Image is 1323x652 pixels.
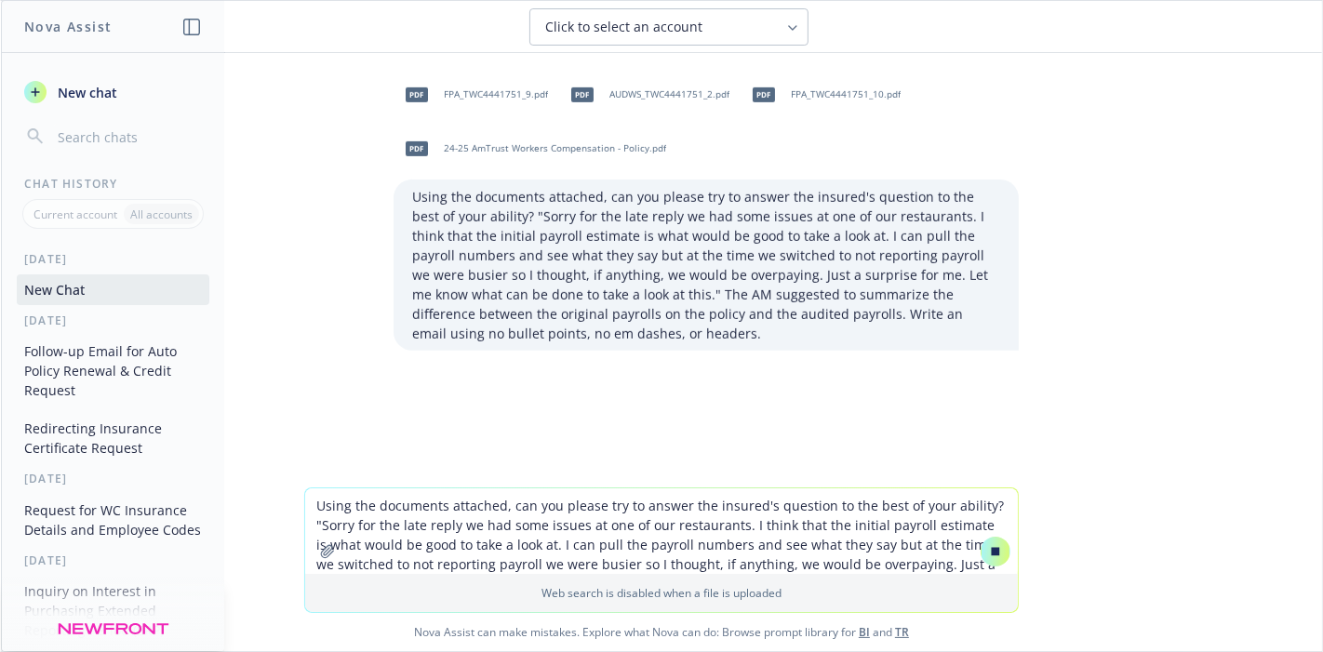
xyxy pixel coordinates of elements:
button: New Chat [17,274,209,305]
span: Click to select an account [545,18,702,36]
span: Nova Assist can make mistakes. Explore what Nova can do: Browse prompt library for and [8,613,1315,651]
span: pdf [406,87,428,101]
h1: Nova Assist [24,17,112,36]
p: Using the documents attached, can you please try to answer the insured's question to the best of ... [412,187,1000,343]
button: Request for WC Insurance Details and Employee Codes [17,495,209,545]
a: BI [859,624,870,640]
span: FPA_TWC4441751_9.pdf [444,88,548,100]
input: Search chats [54,124,202,150]
span: 24-25 AmTrust Workers Compensation - Policy.pdf [444,142,666,154]
div: pdfAUDWS_TWC4441751_2.pdf [559,72,733,118]
div: pdf24-25 AmTrust Workers Compensation - Policy.pdf [394,126,670,172]
div: pdfFPA_TWC4441751_10.pdf [741,72,904,118]
div: pdfFPA_TWC4441751_9.pdf [394,72,552,118]
span: pdf [571,87,594,101]
p: All accounts [130,206,193,222]
p: Current account [33,206,117,222]
button: Click to select an account [529,8,808,46]
p: Web search is disabled when a file is uploaded [316,585,1007,601]
span: FPA_TWC4441751_10.pdf [791,88,901,100]
div: [DATE] [2,251,224,267]
span: AUDWS_TWC4441751_2.pdf [609,88,729,100]
span: New chat [54,83,117,102]
a: TR [895,624,909,640]
div: [DATE] [2,471,224,486]
button: Follow-up Email for Auto Policy Renewal & Credit Request [17,336,209,406]
button: Redirecting Insurance Certificate Request [17,413,209,463]
div: [DATE] [2,313,224,328]
span: pdf [406,141,428,155]
div: Chat History [2,176,224,192]
span: pdf [753,87,775,101]
button: Inquiry on Interest in Purchasing Extended Reporting Period (ERP) [17,576,209,645]
div: [DATE] [2,552,224,568]
button: New chat [17,75,209,109]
